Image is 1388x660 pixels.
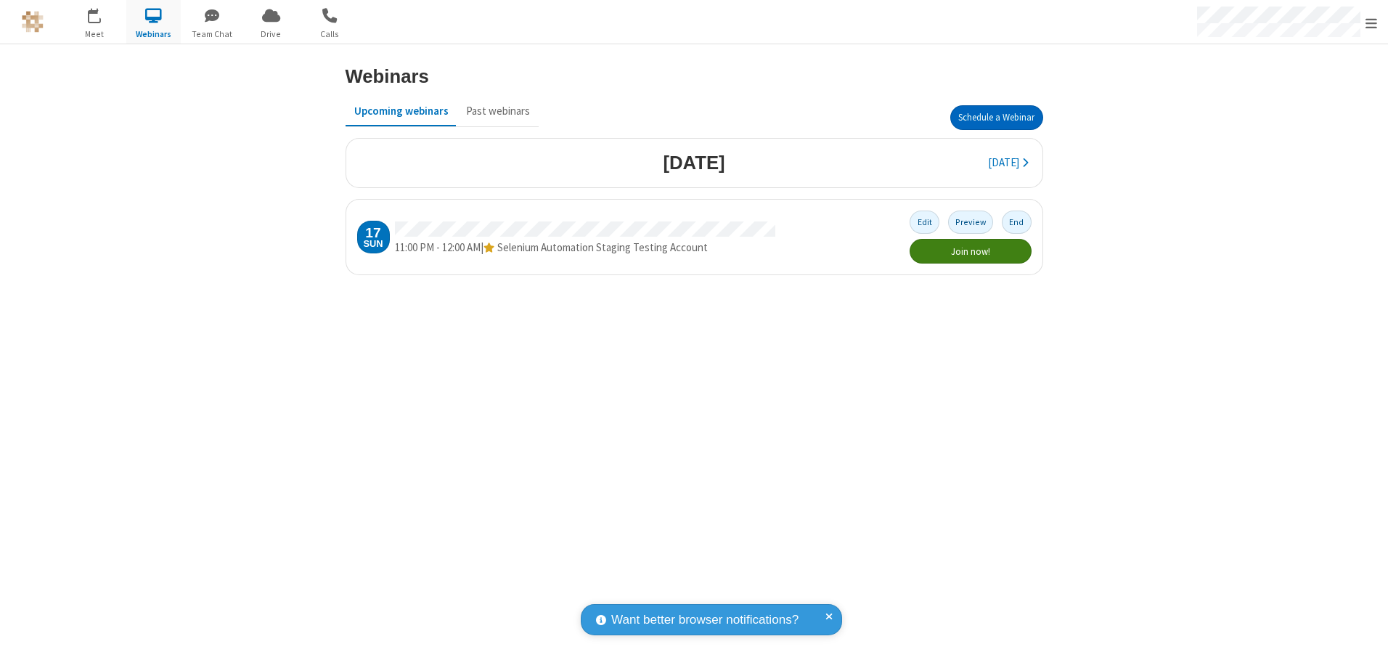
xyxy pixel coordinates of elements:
[365,226,380,240] div: 17
[98,8,107,19] div: 1
[948,211,994,233] button: Preview
[244,28,298,41] span: Drive
[611,611,799,630] span: Want better browser notifications?
[497,240,708,254] span: Selenium Automation Staging Testing Account
[457,97,539,125] button: Past webinars
[988,155,1019,169] span: [DATE]
[910,211,939,233] button: Edit
[126,28,181,41] span: Webinars
[22,11,44,33] img: QA Selenium DO NOT DELETE OR CHANGE
[363,240,383,249] div: Sun
[346,66,429,86] h3: Webinars
[185,28,240,41] span: Team Chat
[68,28,122,41] span: Meet
[950,105,1043,130] button: Schedule a Webinar
[346,97,457,125] button: Upcoming webinars
[395,240,481,254] span: 11:00 PM - 12:00 AM
[1002,211,1032,233] button: End
[395,240,775,256] div: |
[663,152,724,173] h3: [DATE]
[979,150,1037,177] button: [DATE]
[303,28,357,41] span: Calls
[910,239,1031,264] button: Join now!
[357,221,390,253] div: Sunday, August 17, 2025 11:00 PM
